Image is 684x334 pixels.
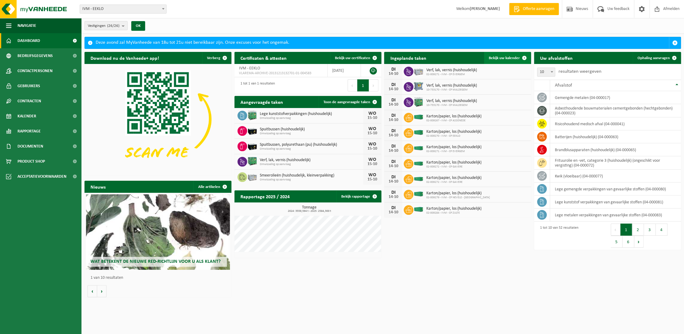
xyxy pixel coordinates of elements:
[260,178,363,182] span: Omwisseling op aanvraag
[426,165,481,169] span: 02-009272 - IVM - CP GAVERE
[86,194,230,270] a: Wat betekent de nieuwe RED-richtlijn voor u als klant?
[234,190,296,202] h2: Rapportage 2025 / 2024
[426,160,481,165] span: Karton/papier, los (huishoudelijk)
[550,196,681,208] td: lege kunststof verpakkingen van gevaarlijke stoffen (04-000081)
[330,52,381,64] a: Bekijk uw certificaten
[470,7,500,11] strong: [PERSON_NAME]
[387,133,399,138] div: 14-10
[260,127,363,132] span: Spuitbussen (huishoudelijk)
[366,177,378,182] div: 15-10
[96,37,669,49] div: Deze avond zal MyVanheede van 18u tot 21u niet bereikbaar zijn. Onze excuses voor het ongemak.
[550,156,681,170] td: frituurolie en -vet, categorie 3 (huishoudelijk) (ongeschikt voor vergisting) (04-000072)
[260,116,363,120] span: Omwisseling op aanvraag
[237,79,275,92] div: 1 tot 1 van 1 resultaten
[426,129,481,134] span: Karton/papier, los (huishoudelijk)
[80,5,166,13] span: IVM - EEKLO
[426,196,490,199] span: 02-009279 - IVM - CP NEVELE - [GEOGRAPHIC_DATA]
[366,157,378,162] div: WO
[387,67,399,72] div: DI
[413,130,424,135] img: HK-XC-40-GN-00
[17,169,66,184] span: Acceptatievoorwaarden
[97,285,107,297] button: Volgende
[550,183,681,196] td: lege gemengde verpakkingen van gevaarlijke stoffen (04-000080)
[426,176,481,180] span: Karton/papier, los (huishoudelijk)
[550,91,681,104] td: gemengde metalen (04-000017)
[426,206,481,211] span: Karton/papier, los (huishoudelijk)
[17,33,40,48] span: Dashboard
[537,223,578,248] div: 1 tot 10 van 52 resultaten
[366,173,378,177] div: WO
[426,73,477,76] span: 02-009271 - IVM - CP EVERGEM
[537,68,555,76] span: 10
[550,208,681,221] td: lege metalen verpakkingen van gevaarlijke stoffen (04-000083)
[260,132,363,135] span: Omwisseling op aanvraag
[84,21,128,30] button: Vestigingen(26/26)
[387,103,399,107] div: 14-10
[387,205,399,210] div: DI
[426,134,481,138] span: 02-009270 - IVM - CP EEKLO
[489,56,520,60] span: Bekijk uw kalender
[426,145,481,150] span: Karton/papier, los (huishoudelijk)
[620,224,632,236] button: 1
[17,18,36,33] span: Navigatie
[260,147,363,151] span: Omwisseling op aanvraag
[17,48,53,63] span: Bedrijfsgegevens
[413,81,424,91] img: PB-AP-0800-MET-02-01
[17,139,43,154] span: Documenten
[387,175,399,180] div: DI
[426,88,477,92] span: 10-733170 - IVM - CP MALDEGEM
[426,119,481,122] span: 02-009267 - IVM - CP ASSENEDE
[260,163,363,166] span: Omwisseling op aanvraag
[369,79,378,91] button: Next
[87,285,97,297] button: Vorige
[91,276,228,280] p: 1 van 10 resultaten
[348,79,357,91] button: Previous
[357,79,369,91] button: 1
[80,5,167,14] span: IVM - EEKLO
[17,154,45,169] span: Product Shop
[387,195,399,199] div: 14-10
[207,56,220,60] span: Verberg
[633,52,680,64] a: Ophaling aanvragen
[387,159,399,164] div: DI
[17,124,41,139] span: Rapportage
[387,164,399,168] div: 14-10
[84,181,112,192] h2: Nieuws
[550,130,681,143] td: batterijen (huishoudelijk) (04-000063)
[260,173,363,178] span: Smeerolieën (huishoudelijk, kleinverpakking)
[484,52,530,64] a: Bekijk uw kalender
[555,83,572,88] span: Afvalstof
[387,72,399,76] div: 14-10
[387,113,399,118] div: DI
[17,78,40,94] span: Gebruikers
[17,63,52,78] span: Contactpersonen
[387,149,399,153] div: 14-10
[558,69,601,74] label: resultaten weergeven
[366,111,378,116] div: WO
[387,118,399,122] div: 14-10
[387,129,399,133] div: DI
[656,224,667,236] button: 4
[247,125,257,135] img: PB-LB-0680-HPE-BK-11
[644,224,656,236] button: 3
[550,143,681,156] td: brandblusapparaten (huishoudelijk) (04-000065)
[247,110,257,121] img: PB-HB-1400-HPE-GN-11
[247,156,257,166] img: PB-HB-1400-HPE-GN-01
[328,64,361,77] td: [DATE]
[336,190,381,202] a: Bekijk rapportage
[335,56,370,60] span: Bekijk uw certificaten
[426,99,477,103] span: Verf, lak, vernis (huishoudelijk)
[611,236,622,248] button: 5
[413,114,424,120] img: HK-XC-40-GN-00
[323,100,370,104] span: Toon de aangevraagde taken
[509,3,559,15] a: Offerte aanvragen
[384,52,432,64] h2: Ingeplande taken
[17,94,41,109] span: Contracten
[638,56,670,60] span: Ophaling aanvragen
[366,147,378,151] div: 15-10
[366,142,378,147] div: WO
[387,210,399,215] div: 14-10
[247,171,257,182] img: PB-LB-0680-HPE-GY-11
[413,161,424,166] img: HK-XC-30-GN-00
[366,116,378,120] div: 15-10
